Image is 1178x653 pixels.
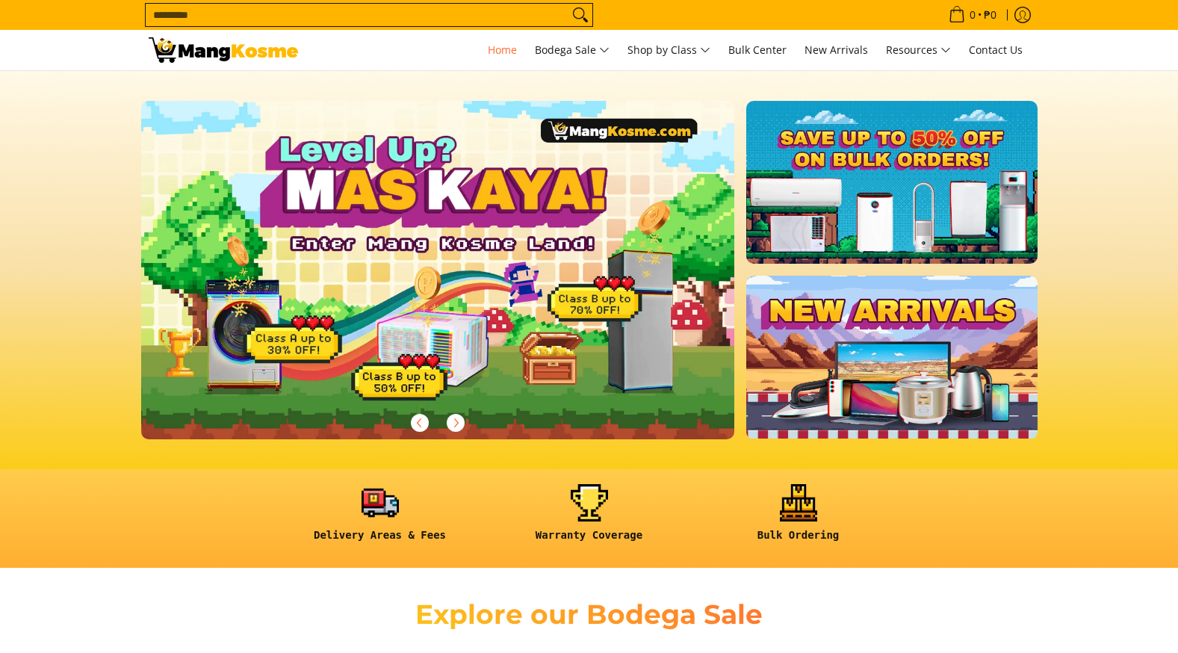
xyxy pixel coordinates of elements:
h2: Explore our Bodega Sale [373,598,806,631]
span: Contact Us [969,43,1023,57]
span: ₱0 [982,10,999,20]
span: 0 [967,10,978,20]
button: Previous [403,406,436,439]
button: Next [439,406,472,439]
span: • [944,7,1001,23]
span: Shop by Class [627,41,710,60]
a: Home [480,30,524,70]
a: <h6><strong>Delivery Areas & Fees</strong></h6> [283,484,477,554]
a: New Arrivals [797,30,875,70]
img: Mang Kosme: Your Home Appliances Warehouse Sale Partner! [149,37,298,63]
img: Gaming desktop banner [141,101,735,439]
a: <h6><strong>Warranty Coverage</strong></h6> [492,484,686,554]
a: <h6><strong>Bulk Ordering</strong></h6> [701,484,896,554]
a: Bulk Center [721,30,794,70]
span: Bodega Sale [535,41,610,60]
span: New Arrivals [805,43,868,57]
a: Contact Us [961,30,1030,70]
nav: Main Menu [313,30,1030,70]
span: Resources [886,41,951,60]
button: Search [568,4,592,26]
a: Bodega Sale [527,30,617,70]
span: Home [488,43,517,57]
a: Resources [878,30,958,70]
a: Shop by Class [620,30,718,70]
span: Bulk Center [728,43,787,57]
